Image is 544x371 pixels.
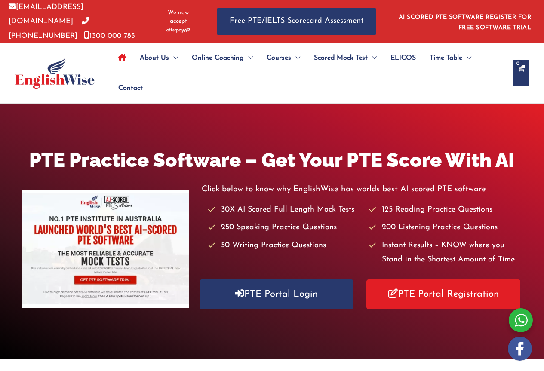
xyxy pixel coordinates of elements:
[9,3,83,25] a: [EMAIL_ADDRESS][DOMAIN_NAME]
[202,182,522,196] p: Click below to know why EnglishWise has worlds best AI scored PTE software
[200,279,353,309] a: PTE Portal Login
[166,28,190,33] img: Afterpay-Logo
[390,43,416,73] span: ELICOS
[399,14,532,31] a: AI SCORED PTE SOFTWARE REGISTER FOR FREE SOFTWARE TRIAL
[384,43,423,73] a: ELICOS
[369,221,522,235] li: 200 Listening Practice Questions
[430,43,462,73] span: Time Table
[368,43,377,73] span: Menu Toggle
[291,43,300,73] span: Menu Toggle
[185,43,260,73] a: Online CoachingMenu Toggle
[508,337,532,361] img: white-facebook.png
[161,9,195,26] span: We now accept
[111,73,143,103] a: Contact
[267,43,291,73] span: Courses
[118,73,143,103] span: Contact
[217,8,376,35] a: Free PTE/IELTS Scorecard Assessment
[369,239,522,267] li: Instant Results – KNOW where you Stand in the Shortest Amount of Time
[393,7,535,35] aside: Header Widget 1
[462,43,471,73] span: Menu Toggle
[260,43,307,73] a: CoursesMenu Toggle
[169,43,178,73] span: Menu Toggle
[369,203,522,217] li: 125 Reading Practice Questions
[22,190,189,308] img: pte-institute-main
[366,279,520,309] a: PTE Portal Registration
[208,221,361,235] li: 250 Speaking Practice Questions
[9,18,89,39] a: [PHONE_NUMBER]
[22,147,522,174] h1: PTE Practice Software – Get Your PTE Score With AI
[423,43,478,73] a: Time TableMenu Toggle
[84,32,135,40] a: 1300 000 783
[192,43,244,73] span: Online Coaching
[513,60,529,86] a: View Shopping Cart, empty
[15,58,95,89] img: cropped-ew-logo
[307,43,384,73] a: Scored Mock TestMenu Toggle
[133,43,185,73] a: About UsMenu Toggle
[111,43,504,103] nav: Site Navigation: Main Menu
[314,43,368,73] span: Scored Mock Test
[244,43,253,73] span: Menu Toggle
[208,239,361,253] li: 50 Writing Practice Questions
[140,43,169,73] span: About Us
[208,203,361,217] li: 30X AI Scored Full Length Mock Tests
